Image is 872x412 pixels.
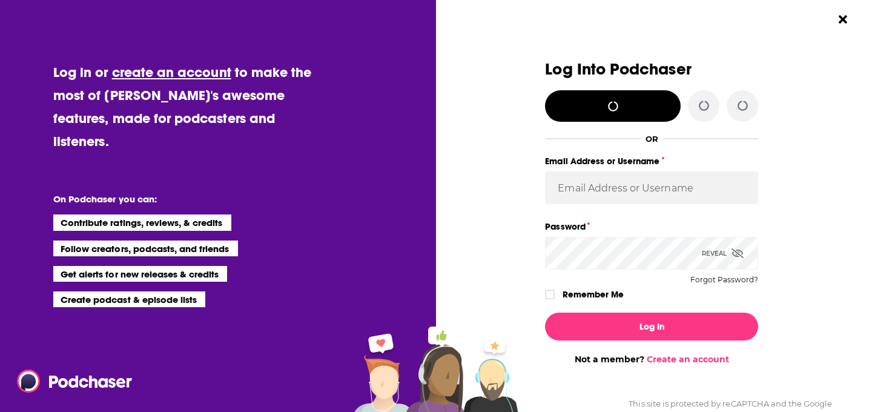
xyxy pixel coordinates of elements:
button: Log In [545,313,758,341]
div: Not a member? [545,354,758,365]
div: OR [646,134,658,144]
button: Forgot Password? [690,276,758,284]
div: Reveal [702,237,744,270]
li: Follow creators, podcasts, and friends [53,241,238,256]
button: Close Button [831,8,854,31]
label: Remember Me [563,287,624,302]
li: Get alerts for new releases & credits [53,266,227,282]
li: Contribute ratings, reviews, & credits [53,214,231,230]
li: On Podchaser you can: [53,193,296,205]
h3: Log Into Podchaser [545,61,758,78]
input: Email Address or Username [545,171,758,204]
a: Create an account [647,354,729,365]
li: Create podcast & episode lists [53,291,205,307]
label: Password [545,219,758,234]
a: Podchaser - Follow, Share and Rate Podcasts [17,370,124,393]
label: Email Address or Username [545,153,758,169]
img: Podchaser - Follow, Share and Rate Podcasts [17,370,133,393]
a: create an account [112,64,231,81]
